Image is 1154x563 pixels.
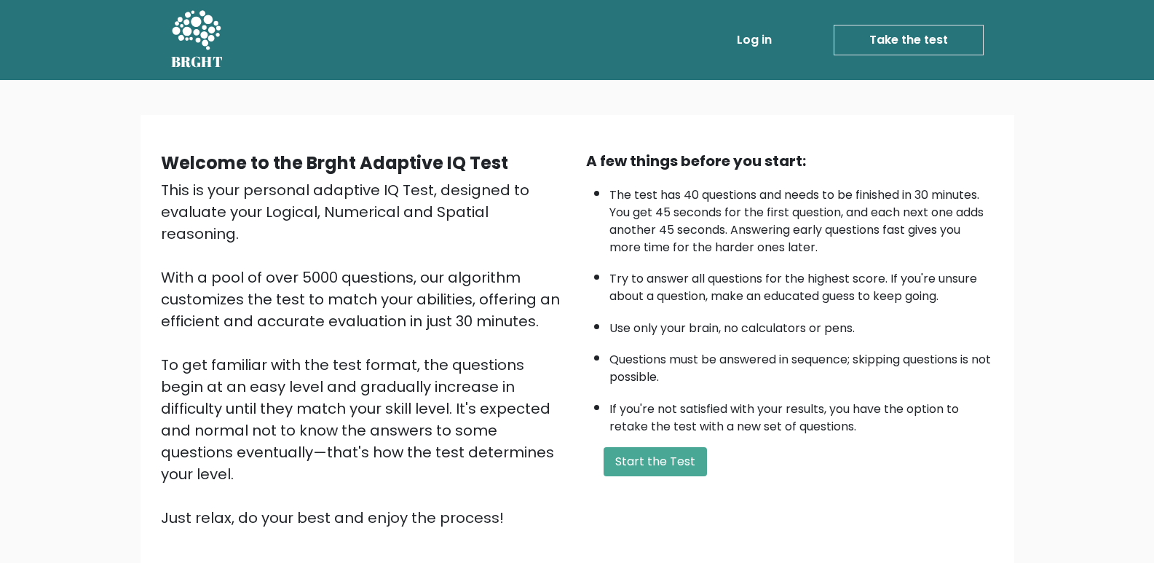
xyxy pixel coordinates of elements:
[609,393,994,436] li: If you're not satisfied with your results, you have the option to retake the test with a new set ...
[609,312,994,337] li: Use only your brain, no calculators or pens.
[586,150,994,172] div: A few things before you start:
[171,6,224,74] a: BRGHT
[609,179,994,256] li: The test has 40 questions and needs to be finished in 30 minutes. You get 45 seconds for the firs...
[834,25,984,55] a: Take the test
[731,25,778,55] a: Log in
[609,344,994,386] li: Questions must be answered in sequence; skipping questions is not possible.
[604,447,707,476] button: Start the Test
[171,53,224,71] h5: BRGHT
[609,263,994,305] li: Try to answer all questions for the highest score. If you're unsure about a question, make an edu...
[161,179,569,529] div: This is your personal adaptive IQ Test, designed to evaluate your Logical, Numerical and Spatial ...
[161,151,508,175] b: Welcome to the Brght Adaptive IQ Test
